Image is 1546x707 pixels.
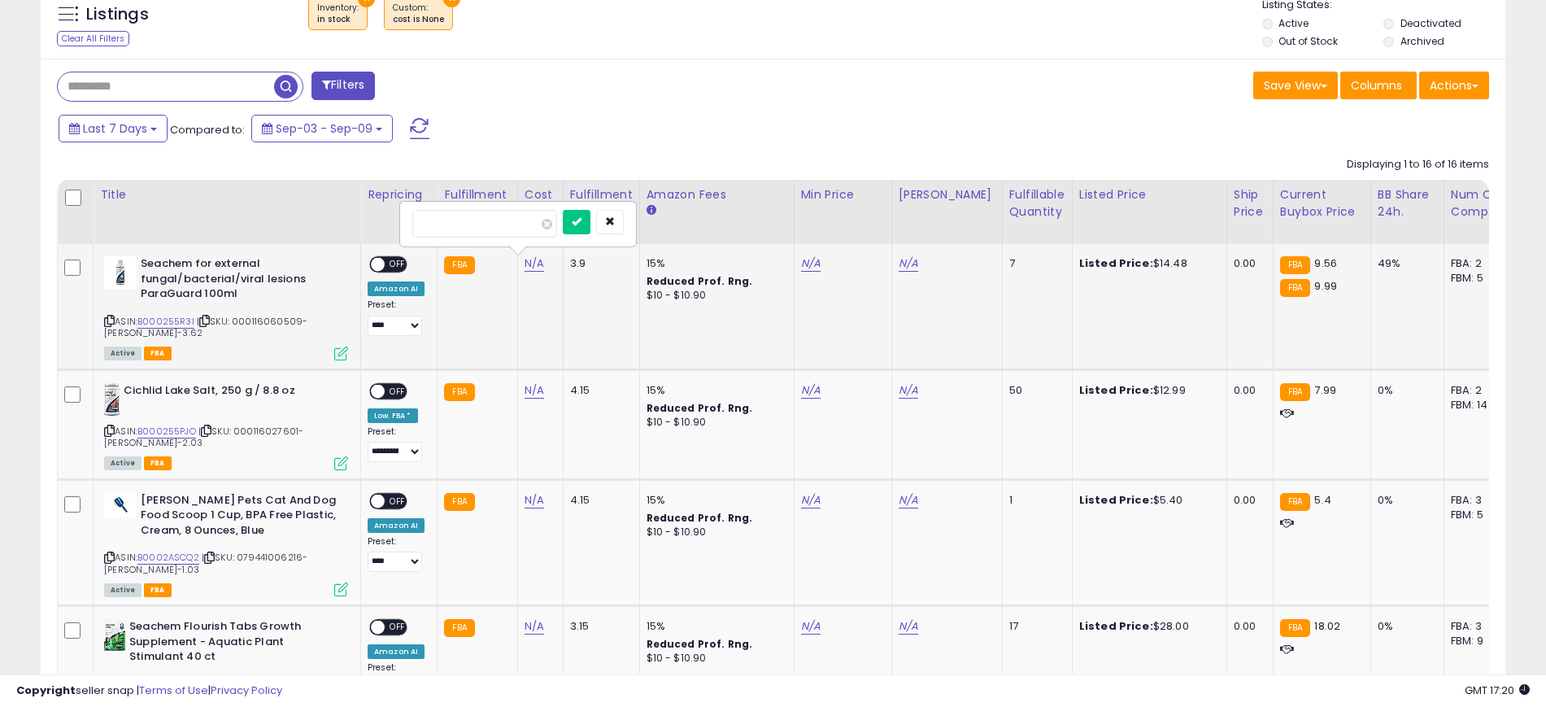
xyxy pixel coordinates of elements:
small: FBA [444,256,474,274]
a: N/A [525,618,544,635]
div: 49% [1378,256,1431,271]
div: FBA: 3 [1451,493,1505,508]
small: FBA [444,619,474,637]
div: ASIN: [104,493,348,596]
a: N/A [899,382,918,399]
div: Preset: [368,426,425,463]
b: Listed Price: [1079,382,1153,398]
div: $10 - $10.90 [647,416,782,430]
span: OFF [385,494,411,508]
div: Cost [525,186,556,203]
a: B0002ASCQ2 [137,551,199,565]
a: N/A [525,382,544,399]
b: Seachem Flourish Tabs Growth Supplement - Aquatic Plant Stimulant 40 ct [129,619,327,669]
button: Actions [1419,72,1489,99]
div: 50 [1009,383,1060,398]
span: OFF [385,384,411,398]
div: 3.9 [570,256,627,271]
div: $14.48 [1079,256,1214,271]
span: OFF [385,621,411,635]
b: [PERSON_NAME] Pets Cat And Dog Food Scoop 1 Cup, BPA Free Plastic, Cream, 8 Ounces, Blue [141,493,338,543]
div: 7 [1009,256,1060,271]
a: N/A [899,255,918,272]
img: 41aGxKUUbOL._SL40_.jpg [104,383,120,416]
div: $10 - $10.90 [647,289,782,303]
b: Reduced Prof. Rng. [647,511,753,525]
a: N/A [801,618,821,635]
div: 15% [647,619,782,634]
div: Clear All Filters [57,31,129,46]
div: Displaying 1 to 16 of 16 items [1347,157,1489,172]
button: Sep-03 - Sep-09 [251,115,393,142]
span: Inventory : [317,2,359,26]
span: FBA [144,583,172,597]
small: FBA [1280,256,1310,274]
span: All listings currently available for purchase on Amazon [104,347,142,360]
div: FBA: 2 [1451,256,1505,271]
small: FBA [1280,383,1310,401]
div: Fulfillable Quantity [1009,186,1065,220]
img: 31rJwlheTOL._SL40_.jpg [104,493,137,517]
a: N/A [525,255,544,272]
div: ASIN: [104,256,348,359]
div: Amazon AI [368,644,425,659]
div: Title [100,186,354,203]
div: in stock [317,14,359,25]
div: seller snap | | [16,683,282,699]
div: Fulfillment [444,186,510,203]
small: FBA [444,493,474,511]
div: $5.40 [1079,493,1214,508]
div: [PERSON_NAME] [899,186,995,203]
a: N/A [899,618,918,635]
b: Seachem for external fungal/bacterial/viral lesions ParaGuard 100ml [141,256,338,306]
img: 3179S+fg65L._SL40_.jpg [104,256,137,289]
img: 417ccVLFauL._SL40_.jpg [104,619,125,652]
small: FBA [1280,619,1310,637]
div: 0.00 [1234,493,1261,508]
b: Reduced Prof. Rng. [647,401,753,415]
div: Low. FBA * [368,408,418,423]
div: Amazon Fees [647,186,787,203]
a: Terms of Use [139,683,208,698]
div: 4.15 [570,493,627,508]
label: Deactivated [1400,16,1461,30]
label: Archived [1400,34,1444,48]
div: $10 - $10.90 [647,526,782,539]
div: Fulfillment Cost [570,186,633,220]
span: | SKU: 000116060509-[PERSON_NAME]-3.62 [104,315,307,339]
div: $28.00 [1079,619,1214,634]
span: 2025-09-17 17:20 GMT [1465,683,1530,698]
span: 18.02 [1314,618,1340,634]
div: FBM: 9 [1451,634,1505,648]
div: 17 [1009,619,1060,634]
div: 3.15 [570,619,627,634]
button: Save View [1253,72,1338,99]
div: 0.00 [1234,256,1261,271]
div: Current Buybox Price [1280,186,1364,220]
b: Reduced Prof. Rng. [647,274,753,288]
span: OFF [385,258,411,272]
strong: Copyright [16,683,76,698]
a: B000255PJO [137,425,196,439]
div: Min Price [801,186,885,203]
b: Reduced Prof. Rng. [647,637,753,651]
a: N/A [801,382,821,399]
div: Num of Comp. [1451,186,1510,220]
div: Repricing [368,186,430,203]
button: Last 7 Days [59,115,168,142]
div: FBM: 5 [1451,271,1505,286]
div: Ship Price [1234,186,1266,220]
div: FBM: 14 [1451,398,1505,412]
div: 0% [1378,493,1431,508]
span: 9.56 [1314,255,1337,271]
label: Out of Stock [1278,34,1338,48]
div: $12.99 [1079,383,1214,398]
b: Listed Price: [1079,255,1153,271]
span: | SKU: 079441006216-[PERSON_NAME]-1.03 [104,551,307,575]
span: FBA [144,347,172,360]
div: 1 [1009,493,1060,508]
a: N/A [899,492,918,508]
span: | SKU: 000116027601-[PERSON_NAME]-2.03 [104,425,303,449]
small: Amazon Fees. [647,203,656,218]
span: All listings currently available for purchase on Amazon [104,583,142,597]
